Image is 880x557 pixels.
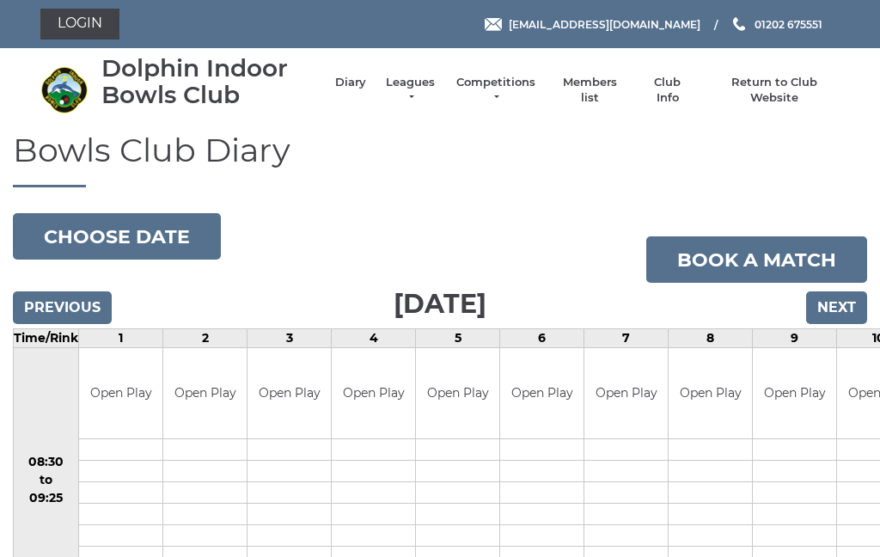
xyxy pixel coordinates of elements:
[584,329,669,348] td: 7
[455,75,537,106] a: Competitions
[13,132,867,188] h1: Bowls Club Diary
[730,16,822,33] a: Phone us 01202 675551
[710,75,840,106] a: Return to Club Website
[500,348,584,438] td: Open Play
[553,75,625,106] a: Members list
[509,17,700,30] span: [EMAIL_ADDRESS][DOMAIN_NAME]
[485,16,700,33] a: Email [EMAIL_ADDRESS][DOMAIN_NAME]
[40,66,88,113] img: Dolphin Indoor Bowls Club
[40,9,119,40] a: Login
[13,213,221,260] button: Choose date
[163,329,247,348] td: 2
[332,348,415,438] td: Open Play
[584,348,668,438] td: Open Play
[335,75,366,90] a: Diary
[247,348,331,438] td: Open Play
[383,75,437,106] a: Leagues
[416,348,499,438] td: Open Play
[753,329,837,348] td: 9
[101,55,318,108] div: Dolphin Indoor Bowls Club
[646,236,867,283] a: Book a match
[14,329,79,348] td: Time/Rink
[247,329,332,348] td: 3
[755,17,822,30] span: 01202 675551
[669,329,753,348] td: 8
[163,348,247,438] td: Open Play
[643,75,693,106] a: Club Info
[332,329,416,348] td: 4
[733,17,745,31] img: Phone us
[806,291,867,324] input: Next
[669,348,752,438] td: Open Play
[79,329,163,348] td: 1
[13,291,112,324] input: Previous
[500,329,584,348] td: 6
[753,348,836,438] td: Open Play
[485,18,502,31] img: Email
[79,348,162,438] td: Open Play
[416,329,500,348] td: 5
